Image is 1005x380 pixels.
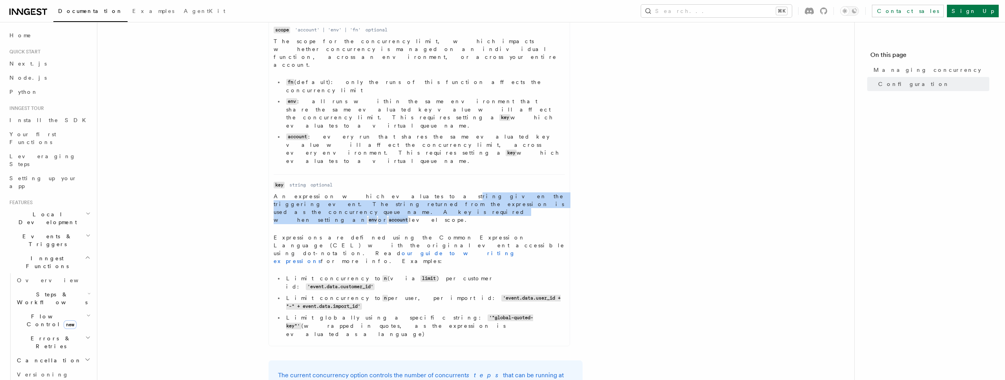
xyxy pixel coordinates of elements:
[286,79,294,86] code: fn
[382,275,388,282] code: n
[641,5,792,17] button: Search...⌘K
[9,60,47,67] span: Next.js
[6,254,85,270] span: Inngest Functions
[875,77,989,91] a: Configuration
[6,71,92,85] a: Node.js
[776,7,787,15] kbd: ⌘K
[9,117,91,123] span: Install the SDK
[9,153,76,167] span: Leveraging Steps
[14,312,86,328] span: Flow Control
[286,98,297,105] code: env
[6,171,92,193] a: Setting up your app
[420,275,437,282] code: limit
[284,97,565,130] li: : all runs within the same environment that share the same evaluated key value will affect the co...
[284,133,565,165] li: : every run that shares the same evaluated key value will affect the concurrency limit, across ev...
[9,89,38,95] span: Python
[274,37,565,69] p: The scope for the concurrency limit, which impacts whether concurrency is managed on an individua...
[6,49,40,55] span: Quick start
[499,114,510,121] code: key
[284,274,565,291] li: Limit concurrency to (via ) per customer id:
[367,217,378,223] code: env
[14,287,92,309] button: Steps & Workflows
[840,6,859,16] button: Toggle dark mode
[289,182,306,188] dd: string
[6,210,86,226] span: Local Development
[947,5,999,17] a: Sign Up
[274,192,565,224] p: An expression which evaluates to a string given the triggering event. The string returned from th...
[184,8,225,14] span: AgentKit
[295,27,361,33] dd: 'account' | 'env' | 'fn'
[14,331,92,353] button: Errors & Retries
[58,8,123,14] span: Documentation
[870,50,989,63] h4: On this page
[6,232,86,248] span: Events & Triggers
[9,75,47,81] span: Node.js
[6,229,92,251] button: Events & Triggers
[14,356,82,364] span: Cancellation
[6,105,44,111] span: Inngest tour
[873,66,981,74] span: Managing concurrency
[6,149,92,171] a: Leveraging Steps
[284,314,565,338] li: Limit globally using a specific string: (wrapped in quotes, as the expression is evaluated as a l...
[132,8,174,14] span: Examples
[6,85,92,99] a: Python
[14,353,92,367] button: Cancellation
[9,31,31,39] span: Home
[6,251,92,273] button: Inngest Functions
[506,150,517,156] code: key
[64,320,77,329] span: new
[274,234,565,265] p: Expressions are defined using the Common Expression Language (CEL) with the original event access...
[274,182,285,188] code: key
[9,131,56,145] span: Your first Functions
[274,27,290,33] code: scope
[284,294,565,311] li: Limit concurrency to per user, per import id:
[14,334,85,350] span: Errors & Retries
[311,182,333,188] dd: optional
[6,199,33,206] span: Features
[9,175,77,189] span: Setting up your app
[6,57,92,71] a: Next.js
[870,63,989,77] a: Managing concurrency
[6,207,92,229] button: Local Development
[387,217,409,223] code: account
[14,290,88,306] span: Steps & Workflows
[872,5,944,17] a: Contact sales
[382,295,388,301] code: n
[53,2,128,22] a: Documentation
[286,133,308,140] code: account
[878,80,950,88] span: Configuration
[274,250,515,264] a: our guide to writing expressions
[306,283,375,290] code: 'event.data.customer_id'
[179,2,230,21] a: AgentKit
[6,127,92,149] a: Your first Functions
[17,371,69,378] span: Versioning
[14,309,92,331] button: Flow Controlnew
[17,277,98,283] span: Overview
[284,78,565,94] li: (default): only the runs of this function affects the concurrency limit
[466,371,503,379] em: steps
[6,28,92,42] a: Home
[365,27,387,33] dd: optional
[14,273,92,287] a: Overview
[6,113,92,127] a: Install the SDK
[128,2,179,21] a: Examples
